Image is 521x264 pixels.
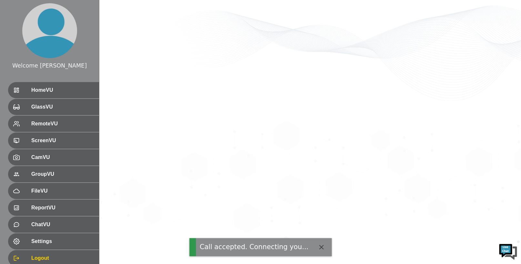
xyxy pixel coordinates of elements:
[22,3,77,58] img: profile.png
[31,120,94,128] span: RemoteVU
[31,86,94,94] span: HomeVU
[8,82,99,98] div: HomeVU
[31,238,94,245] span: Settings
[31,103,94,111] span: GlassVU
[8,233,99,249] div: Settings
[31,170,94,178] span: GroupVU
[34,34,108,42] div: Chat with us now
[31,254,94,262] span: Logout
[31,153,94,161] span: CamVU
[8,99,99,115] div: GlassVU
[3,176,123,199] textarea: Type your message and hit 'Enter'
[11,30,27,46] img: d_736959983_company_1615157101543_736959983
[8,132,99,149] div: ScreenVU
[8,183,99,199] div: FileVU
[8,166,99,182] div: GroupVU
[31,221,94,228] span: ChatVU
[200,242,308,252] div: Call accepted. Connecting you...
[8,149,99,165] div: CamVU
[8,200,99,216] div: ReportVU
[31,187,94,195] span: FileVU
[498,241,518,261] img: Chat Widget
[31,204,94,212] span: ReportVU
[8,116,99,132] div: RemoteVU
[106,3,121,19] div: Minimize live chat window
[8,216,99,233] div: ChatVU
[12,61,87,70] div: Welcome [PERSON_NAME]
[31,137,94,144] span: ScreenVU
[37,81,89,147] span: We're online!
